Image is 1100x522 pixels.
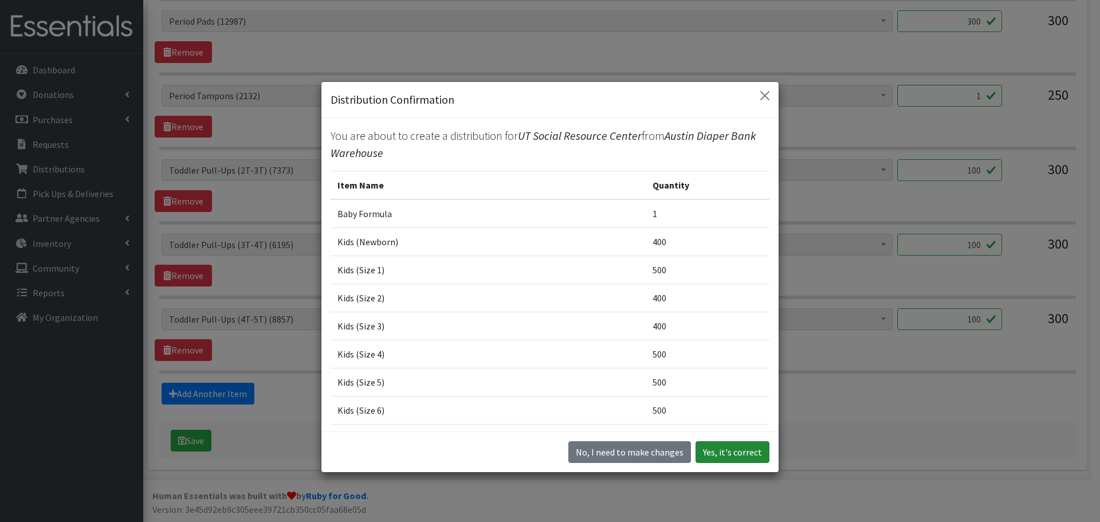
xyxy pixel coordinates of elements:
td: 500 [646,256,769,284]
span: UT Social Resource Center [518,128,642,143]
td: Kids (Size 6) [331,397,646,425]
td: 500 [646,368,769,397]
td: 400 [646,312,769,340]
h5: Distribution Confirmation [331,91,454,108]
td: Kids (Size 5) [331,368,646,397]
td: Kids (Newborn) [331,228,646,256]
td: Kids (Size 1) [331,256,646,284]
td: 1 [646,425,769,453]
td: 1 [646,199,769,228]
button: Close [756,87,774,105]
td: 400 [646,228,769,256]
td: 400 [646,284,769,312]
p: You are about to create a distribution for from [331,127,769,162]
td: 500 [646,340,769,368]
td: Kids (Size 4) [331,340,646,368]
td: Kids (Size 7) [331,425,646,453]
td: Kids (Size 2) [331,284,646,312]
th: Item Name [331,171,646,200]
button: Yes, it's correct [696,441,769,463]
th: Quantity [646,171,769,200]
td: Kids (Size 3) [331,312,646,340]
td: 500 [646,397,769,425]
td: Baby Formula [331,199,646,228]
button: No I need to make changes [568,441,691,463]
